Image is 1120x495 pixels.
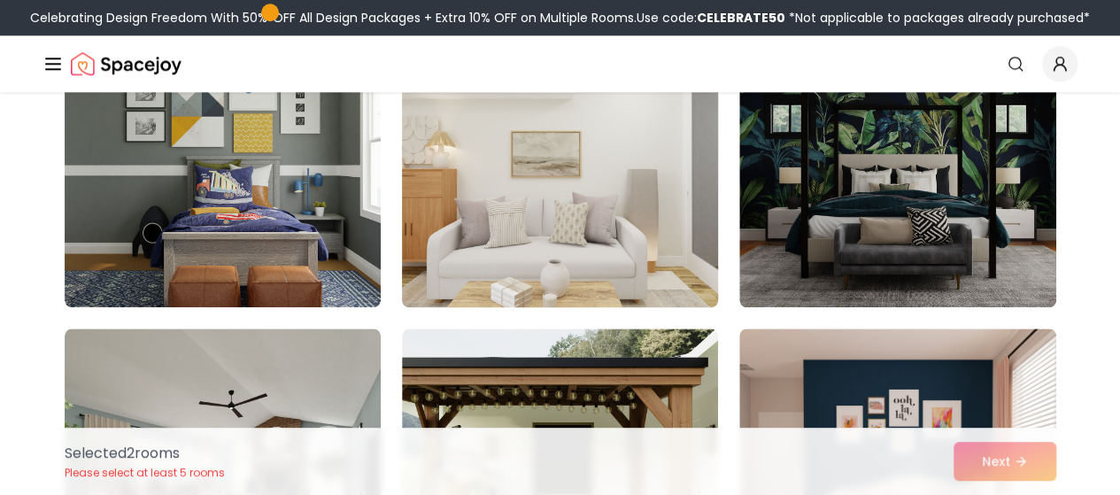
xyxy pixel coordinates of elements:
span: Use code: [637,9,785,27]
img: Room room-8 [394,17,726,314]
span: *Not applicable to packages already purchased* [785,9,1090,27]
p: Please select at least 5 rooms [65,466,225,480]
nav: Global [42,35,1078,92]
img: Room room-9 [739,24,1055,307]
a: Spacejoy [71,46,182,81]
div: Celebrating Design Freedom With 50% OFF All Design Packages + Extra 10% OFF on Multiple Rooms. [30,9,1090,27]
img: Spacejoy Logo [71,46,182,81]
p: Selected 2 room s [65,443,225,464]
b: CELEBRATE50 [697,9,785,27]
img: Room room-7 [65,24,381,307]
